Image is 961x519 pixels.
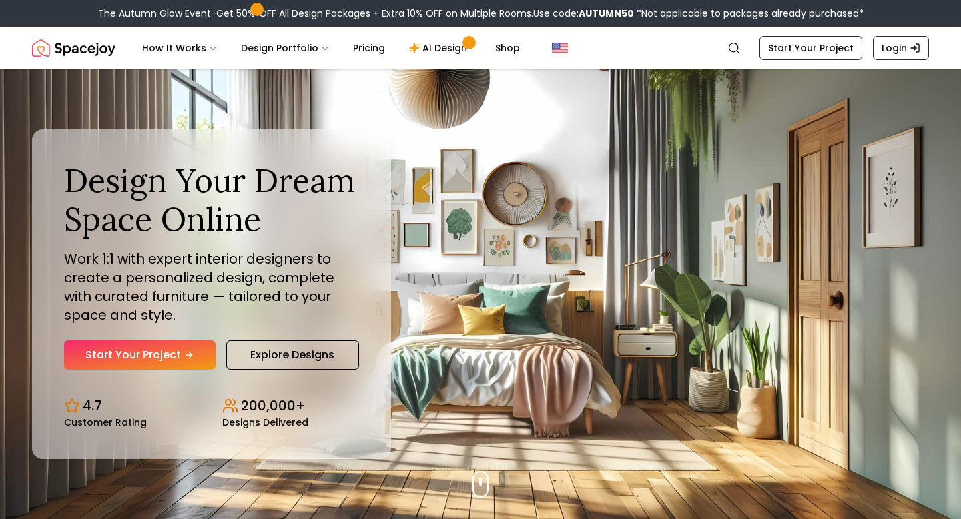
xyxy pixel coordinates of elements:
[64,340,216,370] a: Start Your Project
[32,35,115,61] img: Spacejoy Logo
[579,7,634,20] b: AUTUMN50
[398,35,482,61] a: AI Design
[485,35,531,61] a: Shop
[342,35,396,61] a: Pricing
[533,7,634,20] span: Use code:
[64,161,359,238] h1: Design Your Dream Space Online
[634,7,864,20] span: *Not applicable to packages already purchased*
[241,396,305,415] p: 200,000+
[64,249,359,324] p: Work 1:1 with expert interior designers to create a personalized design, complete with curated fu...
[32,35,115,61] a: Spacejoy
[98,7,864,20] div: The Autumn Glow Event-Get 50% OFF All Design Packages + Extra 10% OFF on Multiple Rooms.
[230,35,340,61] button: Design Portfolio
[226,340,359,370] a: Explore Designs
[131,35,228,61] button: How It Works
[64,418,147,427] small: Customer Rating
[873,36,929,60] a: Login
[32,27,929,69] nav: Global
[83,396,102,415] p: 4.7
[131,35,531,61] nav: Main
[759,36,862,60] a: Start Your Project
[222,418,308,427] small: Designs Delivered
[64,386,359,427] div: Design stats
[552,40,568,56] img: United States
